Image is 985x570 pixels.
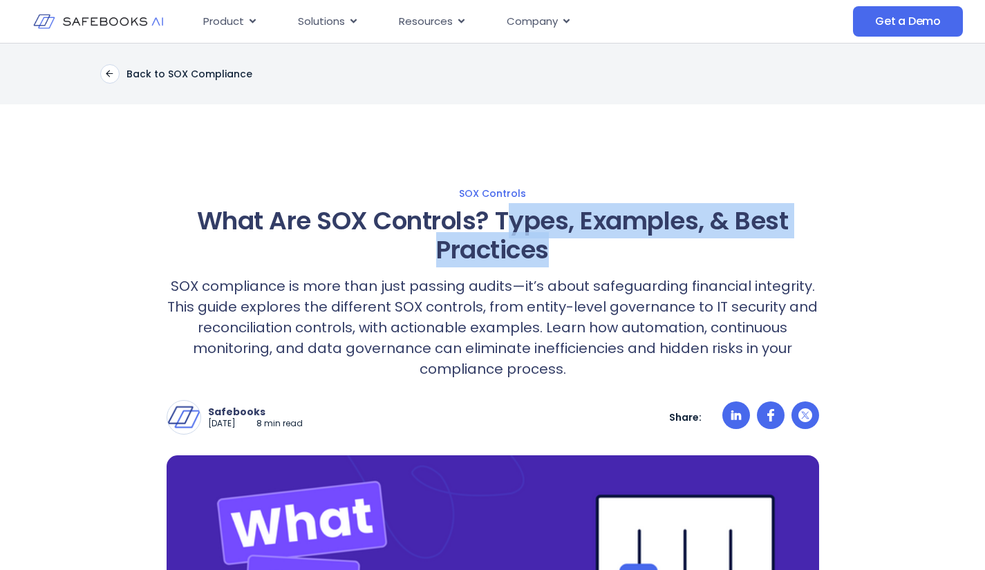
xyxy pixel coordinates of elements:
p: 8 min read [256,418,303,430]
p: SOX compliance is more than just passing audits—it’s about safeguarding financial integrity. This... [167,276,819,379]
a: Get a Demo [853,6,963,37]
span: Get a Demo [875,15,941,28]
h1: What Are SOX Controls? Types, Examples, & Best Practices [167,207,819,265]
a: SOX Controls [31,187,955,200]
p: Safebooks [208,406,303,418]
p: Back to SOX Compliance [126,68,252,80]
span: Solutions [298,14,345,30]
p: Share: [669,411,702,424]
a: Back to SOX Compliance [100,64,252,84]
p: [DATE] [208,418,236,430]
img: Safebooks [167,401,200,434]
nav: Menu [192,8,749,35]
div: Menu Toggle [192,8,749,35]
span: Resources [399,14,453,30]
span: Product [203,14,244,30]
span: Company [507,14,558,30]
